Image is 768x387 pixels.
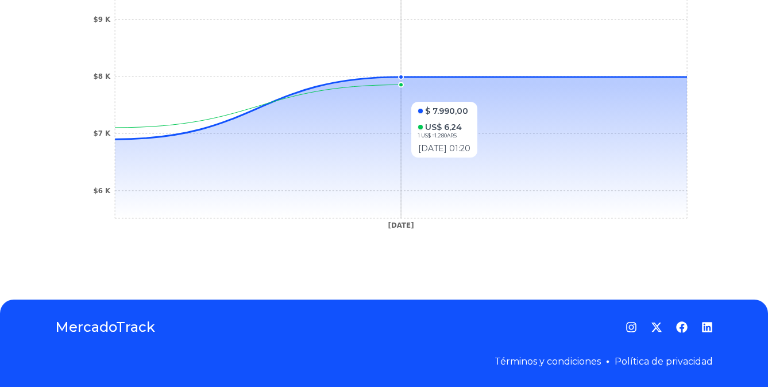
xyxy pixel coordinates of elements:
[615,356,713,367] a: Política de privacidad
[93,129,111,137] tspan: $7 K
[676,321,688,333] a: Facebook
[701,321,713,333] a: LinkedIn
[651,321,662,333] a: Twitter
[388,221,414,229] tspan: [DATE]
[55,318,155,336] a: MercadoTrack
[93,187,111,195] tspan: $6 K
[93,72,111,81] tspan: $8 K
[626,321,637,333] a: Instagram
[93,16,111,24] tspan: $9 K
[495,356,601,367] a: Términos y condiciones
